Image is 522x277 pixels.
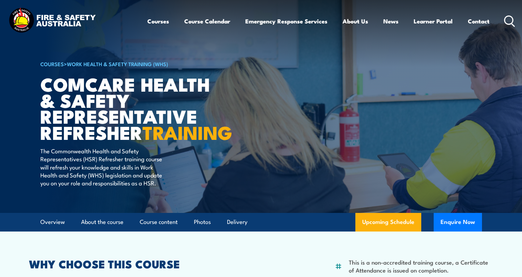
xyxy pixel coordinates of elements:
button: Enquire Now [434,213,482,232]
p: The Commonwealth Health and Safety Representatives (HSR) Refresher training course will refresh y... [40,147,166,187]
a: Work Health & Safety Training (WHS) [67,60,168,68]
a: About the course [81,213,124,231]
a: Photos [194,213,211,231]
a: Delivery [227,213,247,231]
a: Courses [147,12,169,30]
li: This is a non-accredited training course, a Certificate of Attendance is issued on completion. [349,258,493,274]
a: Contact [468,12,490,30]
a: Upcoming Schedule [355,213,421,232]
a: Learner Portal [414,12,453,30]
a: Course Calendar [184,12,230,30]
h2: WHY CHOOSE THIS COURSE [29,259,230,268]
a: Course content [140,213,178,231]
strong: TRAINING [142,117,232,146]
a: News [383,12,398,30]
h6: > [40,60,211,68]
a: About Us [343,12,368,30]
a: COURSES [40,60,64,68]
a: Overview [40,213,65,231]
a: Emergency Response Services [245,12,327,30]
h1: Comcare Health & Safety Representative Refresher [40,76,211,140]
